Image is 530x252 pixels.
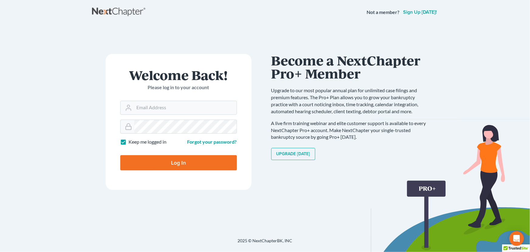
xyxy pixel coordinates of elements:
[92,238,438,249] div: 2025 © NextChapterBK, INC
[509,231,524,246] div: Open Intercom Messenger
[187,139,237,145] a: Forgot your password?
[367,9,400,16] strong: Not a member?
[120,68,237,82] h1: Welcome Back!
[271,120,432,141] p: A live firm training webinar and elite customer support is available to every NextChapter Pro+ ac...
[129,138,167,145] label: Keep me logged in
[271,54,432,80] h1: Become a NextChapter Pro+ Member
[271,87,432,115] p: Upgrade to our most popular annual plan for unlimited case filings and premium features. The Pro+...
[134,101,237,114] input: Email Address
[271,148,315,160] a: Upgrade [DATE]
[120,155,237,170] input: Log In
[120,84,237,91] p: Please log in to your account
[402,10,438,15] a: Sign up [DATE]!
